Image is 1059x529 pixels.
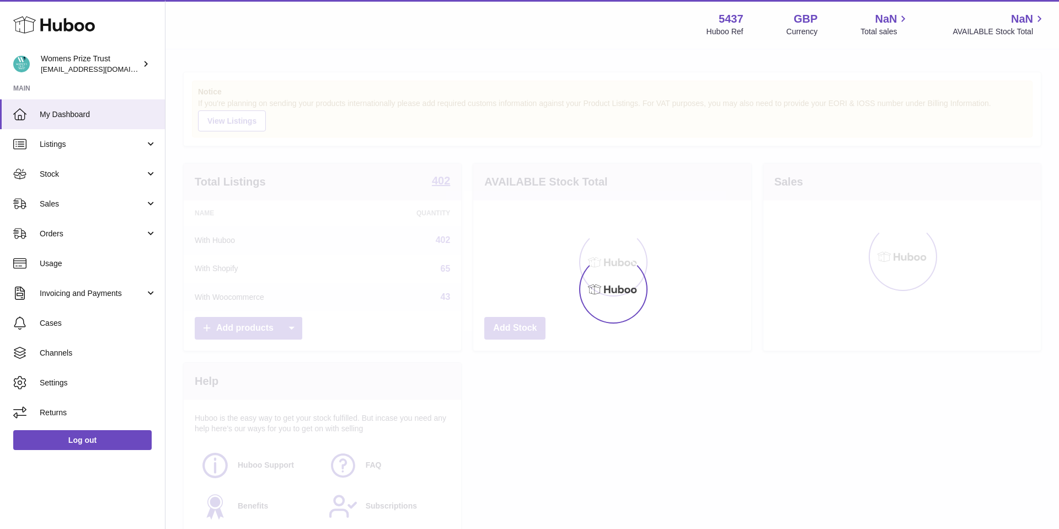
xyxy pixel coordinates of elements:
[40,229,145,239] span: Orders
[40,288,145,299] span: Invoicing and Payments
[719,12,744,27] strong: 5437
[953,27,1046,37] span: AVAILABLE Stock Total
[13,430,152,450] a: Log out
[40,378,157,388] span: Settings
[40,258,157,269] span: Usage
[40,169,145,179] span: Stock
[40,408,157,418] span: Returns
[40,199,145,209] span: Sales
[40,109,157,120] span: My Dashboard
[787,27,818,37] div: Currency
[1011,12,1033,27] span: NaN
[40,318,157,329] span: Cases
[40,348,157,358] span: Channels
[41,54,140,75] div: Womens Prize Trust
[41,65,162,73] span: [EMAIL_ADDRESS][DOMAIN_NAME]
[794,12,817,27] strong: GBP
[860,27,910,37] span: Total sales
[40,139,145,150] span: Listings
[953,12,1046,37] a: NaN AVAILABLE Stock Total
[860,12,910,37] a: NaN Total sales
[13,56,30,72] img: info@womensprizeforfiction.co.uk
[707,27,744,37] div: Huboo Ref
[875,12,897,27] span: NaN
